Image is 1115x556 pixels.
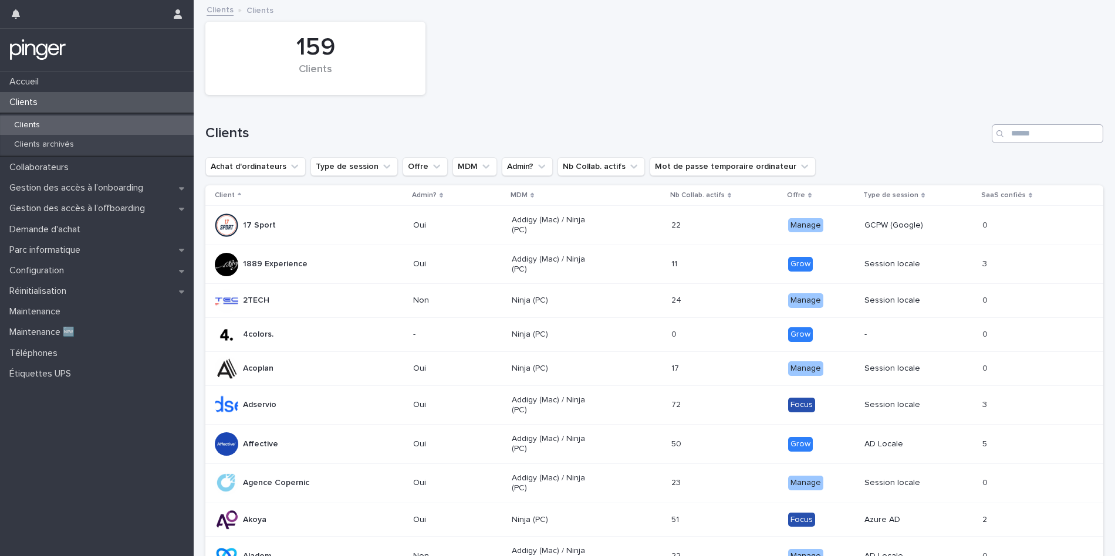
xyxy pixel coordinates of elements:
p: 4colors. [243,330,273,340]
tr: AdservioOuiAddigy (Mac) / Ninja (PC)7272 FocusSession locale33 [205,385,1103,425]
p: 2TECH [243,296,269,306]
p: 72 [671,398,683,410]
p: 51 [671,513,681,525]
p: 0 [982,218,990,230]
img: mTgBEunGTSyRkCgitkcU [9,38,66,62]
p: 0 [982,293,990,306]
p: Session locale [864,364,948,374]
p: Session locale [864,296,948,306]
p: Clients [5,97,47,108]
p: AD Locale [864,439,948,449]
button: Offre [403,157,448,176]
p: Téléphones [5,348,67,359]
p: Gestion des accès à l’offboarding [5,203,154,214]
p: Oui [413,515,497,525]
p: Maintenance 🆕 [5,327,84,338]
tr: 1889 ExperienceOuiAddigy (Mac) / Ninja (PC)1111 GrowSession locale33 [205,245,1103,284]
p: Parc informatique [5,245,90,256]
p: Demande d'achat [5,224,90,235]
tr: 2TECHNonNinja (PC)2424 ManageSession locale00 [205,284,1103,318]
div: Clients [225,63,406,88]
p: Admin? [412,189,437,202]
p: Oui [413,400,497,410]
input: Search [992,124,1103,143]
tr: AkoyaOuiNinja (PC)5151 FocusAzure AD22 [205,503,1103,537]
p: 0 [982,361,990,374]
p: 2 [982,513,989,525]
h1: Clients [205,125,987,142]
p: 23 [671,476,683,488]
p: Addigy (Mac) / Ninja (PC) [512,473,596,493]
p: Session locale [864,478,948,488]
p: Offre [787,189,805,202]
tr: AffectiveOuiAddigy (Mac) / Ninja (PC)5050 GrowAD Locale55 [205,425,1103,464]
p: Clients [5,120,49,130]
p: 17 [671,361,681,374]
p: Collaborateurs [5,162,78,173]
p: 50 [671,437,684,449]
p: 0 [982,327,990,340]
p: Azure AD [864,515,948,525]
p: Maintenance [5,306,70,317]
tr: 4colors.-Ninja (PC)00 Grow-00 [205,318,1103,352]
p: Ninja (PC) [512,515,596,525]
p: 24 [671,293,684,306]
p: Acoplan [243,364,273,374]
p: 17 Sport [243,221,276,230]
p: Akoya [243,515,266,525]
div: Manage [788,476,823,490]
p: - [864,330,948,340]
p: 1889 Experience [243,259,308,269]
div: 159 [225,33,406,62]
div: Manage [788,361,823,376]
button: Achat d'ordinateurs [205,157,306,176]
p: 3 [982,398,989,410]
p: 0 [671,327,679,340]
p: Addigy (Mac) / Ninja (PC) [512,395,596,415]
button: Admin? [502,157,553,176]
p: - [413,330,497,340]
p: Session locale [864,259,948,269]
p: Type de session [863,189,918,202]
p: Réinitialisation [5,286,76,297]
div: Manage [788,218,823,233]
p: 0 [982,476,990,488]
p: Addigy (Mac) / Ninja (PC) [512,255,596,274]
div: Grow [788,437,813,452]
p: Gestion des accès à l’onboarding [5,182,153,194]
p: Addigy (Mac) / Ninja (PC) [512,215,596,235]
p: 22 [671,218,683,230]
p: Configuration [5,265,73,276]
p: Oui [413,259,497,269]
tr: Agence CopernicOuiAddigy (Mac) / Ninja (PC)2323 ManageSession locale00 [205,463,1103,503]
p: Addigy (Mac) / Ninja (PC) [512,434,596,454]
p: 3 [982,257,989,269]
button: Type de session [310,157,398,176]
p: 5 [982,437,989,449]
div: Focus [788,398,815,412]
p: Adservio [243,400,276,410]
div: Focus [788,513,815,527]
p: Clients archivés [5,140,83,150]
button: Mot de passe temporaire ordinateur [650,157,816,176]
p: SaaS confiés [981,189,1026,202]
p: Oui [413,478,497,488]
p: Oui [413,364,497,374]
p: Ninja (PC) [512,296,596,306]
p: 11 [671,257,680,269]
p: Oui [413,221,497,230]
tr: 17 SportOuiAddigy (Mac) / Ninja (PC)2222 ManageGCPW (Google)00 [205,206,1103,245]
p: Non [413,296,497,306]
p: Accueil [5,76,48,87]
p: Affective [243,439,278,449]
div: Manage [788,293,823,308]
button: Nb Collab. actifs [557,157,645,176]
p: Oui [413,439,497,449]
p: Agence Copernic [243,478,309,488]
p: Clients [246,3,273,16]
p: Étiquettes UPS [5,368,80,379]
p: Client [215,189,235,202]
p: MDM [511,189,528,202]
button: MDM [452,157,497,176]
